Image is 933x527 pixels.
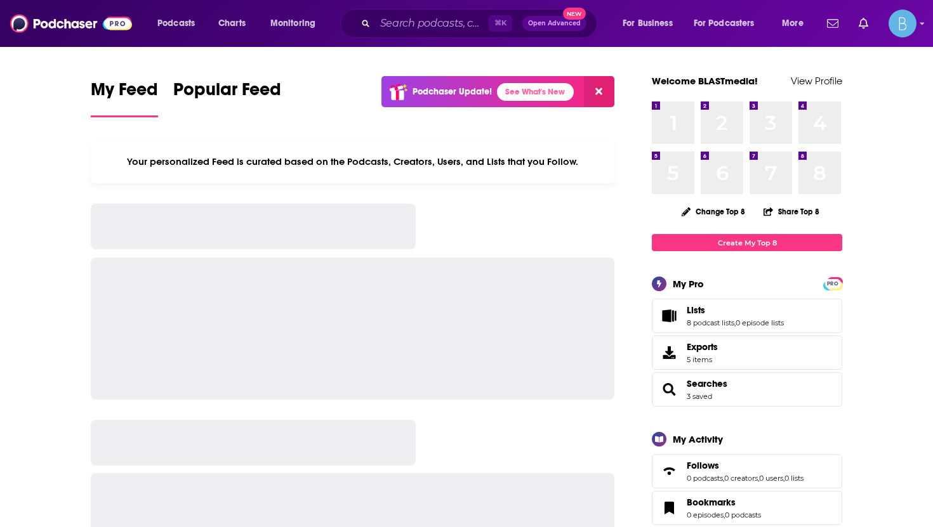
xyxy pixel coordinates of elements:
[652,299,842,333] span: Lists
[522,16,586,31] button: Open AdvancedNew
[687,497,736,508] span: Bookmarks
[889,10,916,37] span: Logged in as BLASTmedia
[91,79,158,117] a: My Feed
[270,15,315,32] span: Monitoring
[673,433,723,445] div: My Activity
[889,10,916,37] img: User Profile
[652,234,842,251] a: Create My Top 8
[725,511,761,519] a: 0 podcasts
[623,15,673,32] span: For Business
[687,318,734,327] a: 8 podcast lists
[784,474,804,483] a: 0 lists
[489,15,512,32] span: ⌘ K
[218,15,246,32] span: Charts
[673,278,704,290] div: My Pro
[687,460,719,471] span: Follows
[173,79,281,108] span: Popular Feed
[687,511,724,519] a: 0 episodes
[759,474,783,483] a: 0 users
[149,13,211,34] button: open menu
[352,9,609,38] div: Search podcasts, credits, & more...
[656,344,682,361] span: Exports
[734,318,736,327] span: ,
[687,341,718,353] span: Exports
[822,13,844,34] a: Show notifications dropdown
[694,15,755,32] span: For Podcasters
[825,278,840,288] a: PRO
[528,20,581,27] span: Open Advanced
[413,86,492,97] p: Podchaser Update!
[563,8,586,20] span: New
[497,83,574,101] a: See What's New
[685,13,773,34] button: open menu
[687,355,718,364] span: 5 items
[375,13,489,34] input: Search podcasts, credits, & more...
[687,460,804,471] a: Follows
[687,392,712,401] a: 3 saved
[656,462,682,480] a: Follows
[652,491,842,525] span: Bookmarks
[758,474,759,483] span: ,
[763,199,820,224] button: Share Top 8
[652,335,842,370] a: Exports
[825,279,840,289] span: PRO
[173,79,281,117] a: Popular Feed
[687,378,727,389] a: Searches
[783,474,784,483] span: ,
[854,13,873,34] a: Show notifications dropdown
[210,13,253,34] a: Charts
[773,13,819,34] button: open menu
[652,75,758,87] a: Welcome BLASTmedia!
[614,13,689,34] button: open menu
[674,204,753,219] button: Change Top 8
[91,79,158,108] span: My Feed
[652,454,842,488] span: Follows
[652,372,842,407] span: Searches
[261,13,332,34] button: open menu
[791,75,842,87] a: View Profile
[687,304,705,316] span: Lists
[687,474,723,483] a: 0 podcasts
[687,304,784,316] a: Lists
[157,15,195,32] span: Podcasts
[656,381,682,398] a: Searches
[889,10,916,37] button: Show profile menu
[10,11,132,36] img: Podchaser - Follow, Share and Rate Podcasts
[91,140,614,183] div: Your personalized Feed is curated based on the Podcasts, Creators, Users, and Lists that you Follow.
[736,318,784,327] a: 0 episode lists
[724,474,758,483] a: 0 creators
[782,15,804,32] span: More
[656,499,682,517] a: Bookmarks
[724,511,725,519] span: ,
[723,474,724,483] span: ,
[656,307,682,325] a: Lists
[687,497,761,508] a: Bookmarks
